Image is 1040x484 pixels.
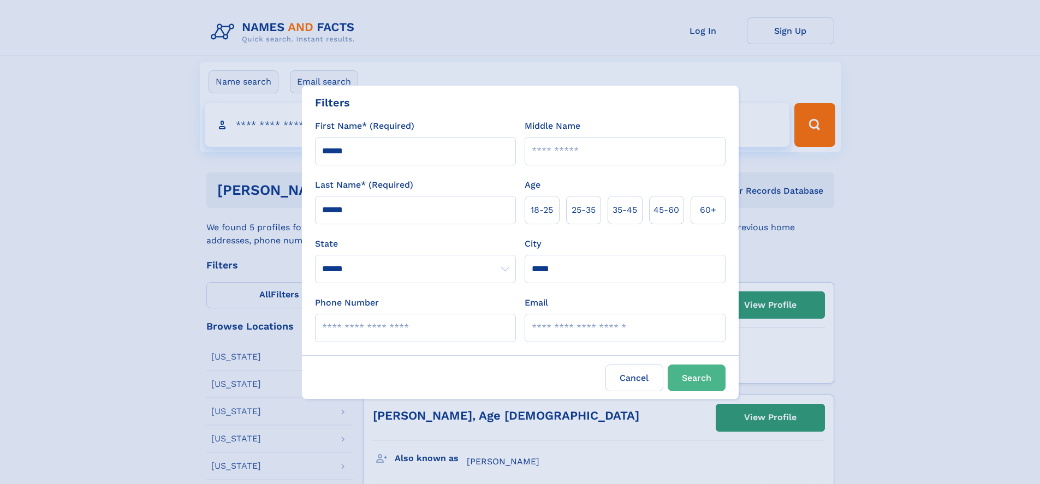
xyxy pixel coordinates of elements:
label: First Name* (Required) [315,119,414,133]
span: 60+ [700,204,716,217]
label: Phone Number [315,296,379,309]
div: Filters [315,94,350,111]
label: State [315,237,516,250]
span: 18‑25 [531,204,553,217]
label: Email [525,296,548,309]
label: Middle Name [525,119,580,133]
span: 45‑60 [653,204,679,217]
span: 35‑45 [613,204,637,217]
span: 25‑35 [572,204,596,217]
button: Search [668,365,726,391]
label: Cancel [605,365,663,391]
label: City [525,237,541,250]
label: Last Name* (Required) [315,178,413,192]
label: Age [525,178,540,192]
